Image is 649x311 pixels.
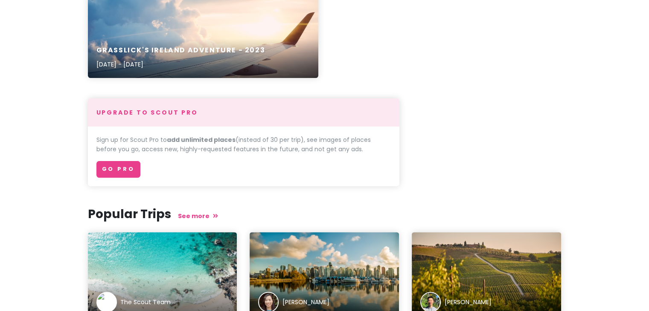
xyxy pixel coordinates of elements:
[444,297,491,307] div: [PERSON_NAME]
[178,212,218,220] a: See more
[96,109,391,116] h4: Upgrade to Scout Pro
[120,297,171,307] div: The Scout Team
[88,207,562,222] h3: Popular Trips
[167,135,236,144] strong: add unlimited places
[96,46,265,55] h6: Grasslick's Ireland Adventure - 2023
[282,297,329,307] div: [PERSON_NAME]
[96,60,265,69] p: [DATE] - [DATE]
[96,161,140,178] a: Go Pro
[96,135,391,154] p: Sign up for Scout Pro to (instead of 30 per trip), see images of places before you go, access new...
